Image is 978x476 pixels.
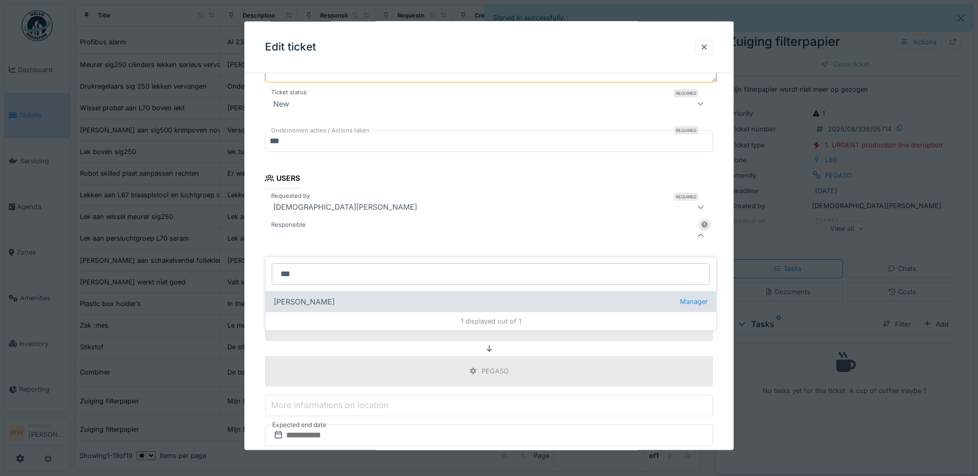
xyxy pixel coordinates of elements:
label: Expected end date [271,419,327,431]
div: Required [674,89,699,97]
label: Ticket status [269,88,309,97]
div: Required [674,126,699,134]
div: [DEMOGRAPHIC_DATA][PERSON_NAME] [269,200,421,213]
div: Required [674,192,699,200]
label: Responsible [269,220,308,229]
label: More informations on location [269,399,390,411]
h3: Edit ticket [265,41,316,54]
div: 1 displayed out of 1 [266,312,716,330]
label: Requested by [269,191,312,200]
label: Priority [269,449,293,458]
div: Location [265,256,314,274]
div: [PERSON_NAME] [266,291,716,312]
div: PEGASO [482,366,509,376]
span: Manager [680,297,708,307]
div: Users [265,171,300,188]
div: New [269,97,293,110]
label: Ondernomen acties / Actions taken [269,126,372,135]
